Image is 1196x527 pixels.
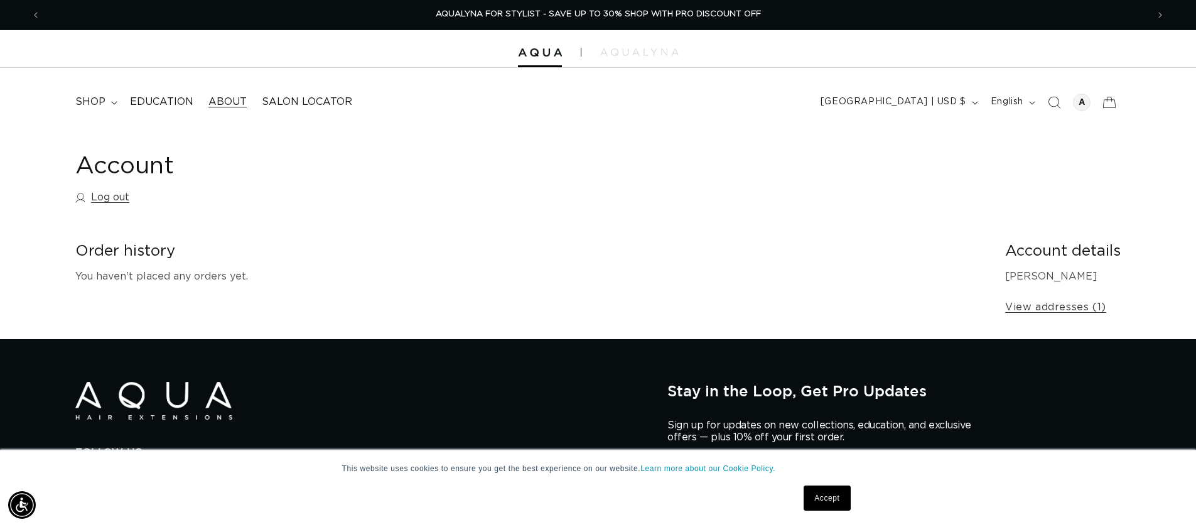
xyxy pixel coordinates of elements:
[1040,89,1068,116] summary: Search
[991,95,1023,109] span: English
[208,95,247,109] span: About
[1146,3,1174,27] button: Next announcement
[75,188,129,207] a: Log out
[75,268,985,286] p: You haven't placed any orders yet.
[667,382,1121,399] h2: Stay in the Loop, Get Pro Updates
[75,382,232,420] img: Aqua Hair Extensions
[640,464,775,473] a: Learn more about our Cookie Policy.
[342,463,854,474] p: This website uses cookies to ensure you get the best experience on our website.
[122,88,201,116] a: Education
[8,491,36,519] div: Accessibility Menu
[201,88,254,116] a: About
[813,90,983,114] button: [GEOGRAPHIC_DATA] | USD $
[130,95,193,109] span: Education
[262,95,352,109] span: Salon Locator
[436,10,761,18] span: AQUALYNA FOR STYLIST - SAVE UP TO 30% SHOP WITH PRO DISCOUNT OFF
[1005,268,1121,286] p: [PERSON_NAME]
[983,90,1040,114] button: English
[254,88,360,116] a: Salon Locator
[75,151,1121,182] h1: Account
[68,88,122,116] summary: shop
[22,3,50,27] button: Previous announcement
[804,486,850,511] a: Accept
[75,242,985,261] h2: Order history
[75,95,105,109] span: shop
[1133,467,1196,527] iframe: Chat Widget
[1005,242,1121,261] h2: Account details
[518,48,562,57] img: Aqua Hair Extensions
[821,95,966,109] span: [GEOGRAPHIC_DATA] | USD $
[1005,298,1106,317] a: View addresses (1)
[600,48,679,56] img: aqualyna.com
[75,447,649,460] h2: Follow Us
[667,420,981,443] p: Sign up for updates on new collections, education, and exclusive offers — plus 10% off your first...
